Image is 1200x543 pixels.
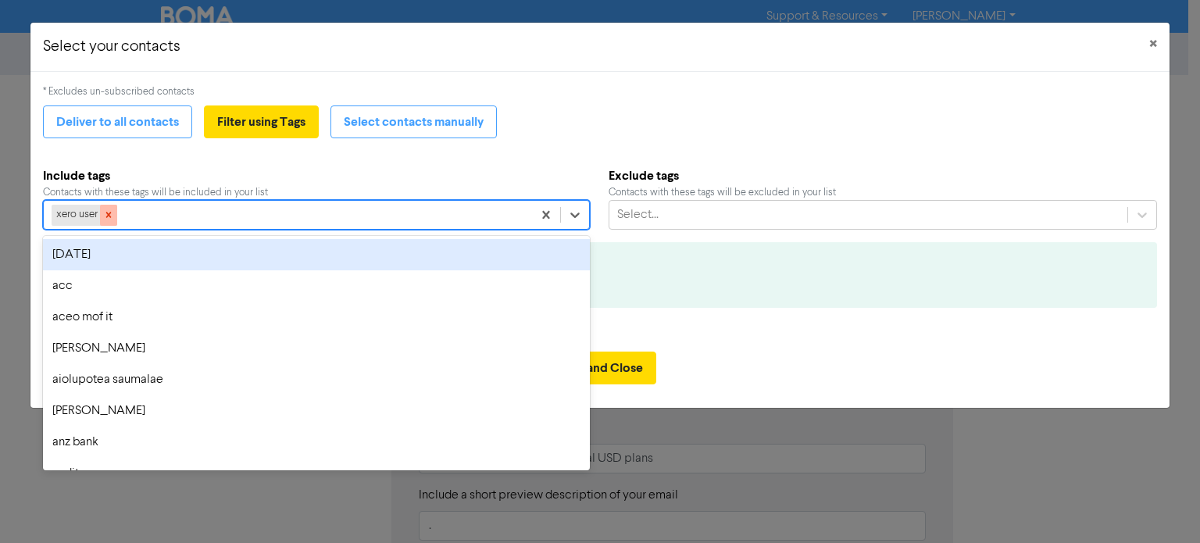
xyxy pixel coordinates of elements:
[43,458,589,489] div: audit
[330,105,497,138] button: Select contacts manually
[43,105,192,138] button: Deliver to all contacts
[1149,33,1157,56] span: ×
[43,333,589,364] div: [PERSON_NAME]
[43,270,589,302] div: acc
[43,427,589,458] div: anz bank
[43,35,180,59] h5: Select your contacts
[52,205,100,225] div: xero user
[204,105,319,138] button: Filter using Tags
[1137,23,1170,66] button: Close
[43,302,589,333] div: aceo mof it
[609,185,1157,200] div: Contacts with these tags will be excluded in your list
[43,239,589,270] div: [DATE]
[43,185,589,200] div: Contacts with these tags will be included in your list
[43,84,1156,99] div: * Excludes un-subscribed contacts
[43,166,589,185] b: Include tags
[545,352,656,384] button: Save and Close
[43,364,589,395] div: aiolupotea saumalae
[1122,468,1200,543] iframe: Chat Widget
[43,395,589,427] div: [PERSON_NAME]
[609,166,1157,185] b: Exclude tags
[617,205,659,224] div: Select...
